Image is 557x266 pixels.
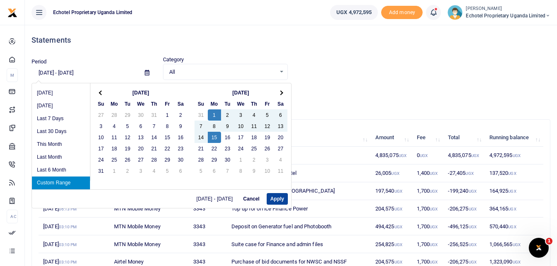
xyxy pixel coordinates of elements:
small: [PERSON_NAME] [466,5,550,12]
td: 22 [161,143,174,154]
td: 1,400 [412,164,443,182]
td: DHL clearing fee to Echotel [227,164,371,182]
td: 6 [274,109,287,121]
th: Fr [161,98,174,109]
td: 4 [148,165,161,177]
td: 254,825 [371,235,412,253]
td: 23 [174,143,187,154]
td: 13 [274,121,287,132]
li: [DATE] [32,99,90,112]
td: 18 [108,143,121,154]
td: -256,525 [443,235,485,253]
td: 137,520 [484,164,543,182]
td: 1 [234,154,248,165]
td: 364,165 [484,200,543,218]
small: UGX [430,242,438,247]
li: [DATE] [32,87,90,99]
small: 03:10 PM [59,260,77,264]
td: Deposit on Generator fuel and Photobooth [227,218,371,235]
td: -496,125 [443,218,485,235]
small: UGX [469,207,477,211]
td: -27,405 [443,164,485,182]
td: 7 [221,165,234,177]
td: 1,700 [412,218,443,235]
small: UGX [508,189,516,193]
td: 30 [221,154,234,165]
td: 27 [95,109,108,121]
small: UGX [394,207,402,211]
input: select period [32,66,138,80]
small: UGX [394,189,402,193]
td: 28 [195,154,208,165]
td: MTN Mobile Money [109,235,189,253]
li: Last 7 Days [32,112,90,125]
th: Th [248,98,261,109]
td: 28 [108,109,121,121]
td: 7 [195,121,208,132]
small: UGX [513,260,521,264]
td: 29 [161,154,174,165]
td: [DATE] [39,200,109,218]
th: Amount: activate to sort column ascending [371,129,412,147]
td: Suite case for Finance and admin files [227,235,371,253]
th: Fr [261,98,274,109]
td: 12 [121,132,134,143]
td: 27 [134,154,148,165]
td: 30 [134,109,148,121]
td: 2 [174,109,187,121]
li: This Month [32,138,90,151]
td: 3 [134,165,148,177]
small: UGX [399,153,406,158]
td: 11 [248,121,261,132]
td: 4,972,595 [484,147,543,164]
td: 23 [221,143,234,154]
td: Top up for office Finance Power [227,200,371,218]
td: 24 [234,143,248,154]
td: 10 [234,121,248,132]
td: 1 [108,165,121,177]
span: All [169,68,276,76]
span: [DATE] - [DATE] [197,196,236,201]
td: 30 [174,154,187,165]
small: 03:10 PM [59,225,77,229]
img: profile-user [448,5,462,20]
td: 12 [261,121,274,132]
td: 17 [95,143,108,154]
td: MTN Mobile Money [109,200,189,218]
td: 3343 [189,235,227,253]
a: Add money [381,9,423,15]
td: 20 [134,143,148,154]
td: 3 [261,154,274,165]
td: 11 [274,165,287,177]
td: 13 [134,132,148,143]
td: 2 [221,109,234,121]
label: Period [32,58,47,66]
td: [DATE] [39,235,109,253]
td: 3 [234,109,248,121]
th: Sa [274,98,287,109]
td: 25 [248,143,261,154]
td: 24 [95,154,108,165]
td: 15 [208,132,221,143]
th: Tu [221,98,234,109]
small: UGX [420,153,428,158]
li: Toup your wallet [381,6,423,19]
a: UGX 4,972,595 [330,5,378,20]
td: 29 [208,154,221,165]
td: 6 [134,121,148,132]
td: -199,240 [443,182,485,200]
td: 27 [274,143,287,154]
td: 10 [95,132,108,143]
span: UGX 4,972,595 [336,8,372,17]
td: 31 [195,109,208,121]
th: [DATE] [208,87,274,98]
td: 5 [261,109,274,121]
td: 4 [108,121,121,132]
th: Memo: activate to sort column ascending [227,129,371,147]
small: UGX [394,260,402,264]
small: UGX [471,153,479,158]
td: 4,835,075 [443,147,485,164]
small: UGX [513,242,521,247]
td: 21 [195,143,208,154]
td: -206,275 [443,200,485,218]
